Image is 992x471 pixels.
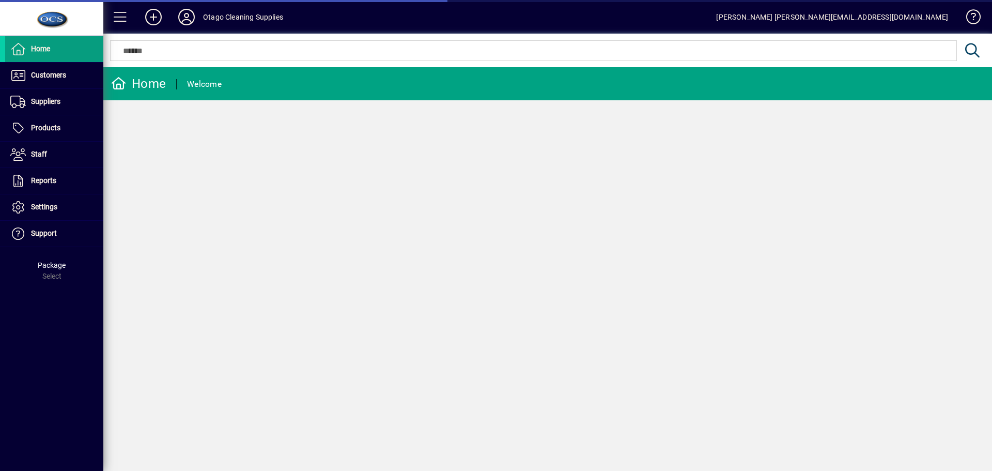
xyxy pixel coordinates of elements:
a: Staff [5,142,103,168]
div: Welcome [187,76,222,93]
span: Reports [31,176,56,185]
span: Suppliers [31,97,60,105]
div: Otago Cleaning Supplies [203,9,283,25]
span: Package [38,261,66,269]
span: Customers [31,71,66,79]
a: Suppliers [5,89,103,115]
a: Products [5,115,103,141]
div: Home [111,75,166,92]
span: Staff [31,150,47,158]
div: [PERSON_NAME] [PERSON_NAME][EMAIL_ADDRESS][DOMAIN_NAME] [716,9,948,25]
a: Customers [5,63,103,88]
span: Products [31,124,60,132]
span: Support [31,229,57,237]
a: Knowledge Base [958,2,979,36]
button: Add [137,8,170,26]
a: Support [5,221,103,247]
button: Profile [170,8,203,26]
span: Home [31,44,50,53]
span: Settings [31,203,57,211]
a: Reports [5,168,103,194]
a: Settings [5,194,103,220]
